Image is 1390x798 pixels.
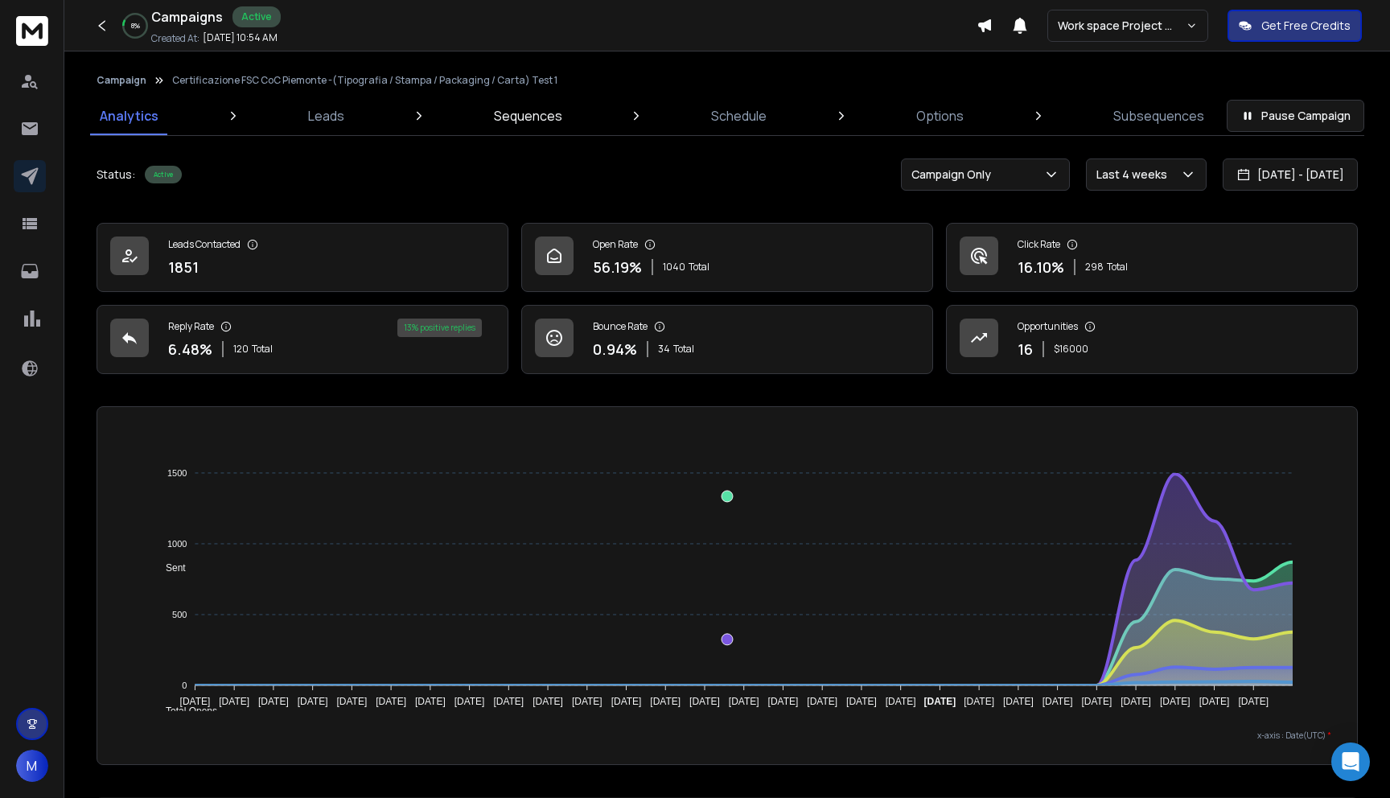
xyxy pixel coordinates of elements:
[219,696,249,707] tspan: [DATE]
[886,696,916,707] tspan: [DATE]
[711,106,767,125] p: Schedule
[233,343,249,356] span: 120
[907,97,973,135] a: Options
[658,343,670,356] span: 34
[168,338,212,360] p: 6.48 %
[145,166,182,183] div: Active
[611,696,642,707] tspan: [DATE]
[593,256,642,278] p: 56.19 %
[768,696,799,707] tspan: [DATE]
[151,32,199,45] p: Created At:
[807,696,837,707] tspan: [DATE]
[1331,742,1370,781] div: Open Intercom Messenger
[16,750,48,782] button: M
[1058,18,1186,34] p: Work space Project Consulting
[701,97,776,135] a: Schedule
[521,305,933,374] a: Bounce Rate0.94%34Total
[1096,167,1174,183] p: Last 4 weeks
[846,696,877,707] tspan: [DATE]
[1113,106,1204,125] p: Subsequences
[1085,261,1104,274] span: 298
[729,696,759,707] tspan: [DATE]
[297,696,327,707] tspan: [DATE]
[252,343,273,356] span: Total
[167,468,187,478] tspan: 1500
[131,21,140,31] p: 8 %
[946,223,1358,292] a: Click Rate16.10%298Total
[100,106,158,125] p: Analytics
[1239,696,1269,707] tspan: [DATE]
[1121,696,1151,707] tspan: [DATE]
[572,696,602,707] tspan: [DATE]
[1104,97,1214,135] a: Subsequences
[172,74,557,87] p: Certificazione FSC CoC Piemonte -(Tipografia / Stampa / Packaging / Carta) Test 1
[533,696,563,707] tspan: [DATE]
[182,681,187,690] tspan: 0
[168,256,199,278] p: 1851
[1107,261,1128,274] span: Total
[1003,696,1034,707] tspan: [DATE]
[593,320,648,333] p: Bounce Rate
[911,167,997,183] p: Campaign Only
[663,261,685,274] span: 1040
[916,106,964,125] p: Options
[97,223,508,292] a: Leads Contacted1851
[172,610,187,619] tspan: 500
[151,7,223,27] h1: Campaigns
[97,305,508,374] a: Reply Rate6.48%120Total13% positive replies
[689,261,709,274] span: Total
[593,338,637,360] p: 0.94 %
[1227,100,1364,132] button: Pause Campaign
[689,696,720,707] tspan: [DATE]
[167,539,187,549] tspan: 1000
[1261,18,1351,34] p: Get Free Credits
[1018,238,1060,251] p: Click Rate
[298,97,354,135] a: Leads
[1223,158,1358,191] button: [DATE] - [DATE]
[521,223,933,292] a: Open Rate56.19%1040Total
[924,696,956,707] tspan: [DATE]
[97,167,135,183] p: Status:
[593,238,638,251] p: Open Rate
[258,696,289,707] tspan: [DATE]
[1018,320,1078,333] p: Opportunities
[673,343,694,356] span: Total
[1228,10,1362,42] button: Get Free Credits
[154,705,217,717] span: Total Opens
[1160,696,1191,707] tspan: [DATE]
[179,696,210,707] tspan: [DATE]
[1042,696,1073,707] tspan: [DATE]
[1199,696,1230,707] tspan: [DATE]
[336,696,367,707] tspan: [DATE]
[97,74,146,87] button: Campaign
[493,696,524,707] tspan: [DATE]
[168,238,241,251] p: Leads Contacted
[964,696,994,707] tspan: [DATE]
[123,730,1331,742] p: x-axis : Date(UTC)
[1018,338,1033,360] p: 16
[203,31,278,44] p: [DATE] 10:54 AM
[946,305,1358,374] a: Opportunities16$16000
[494,106,562,125] p: Sequences
[308,106,344,125] p: Leads
[454,696,484,707] tspan: [DATE]
[376,696,406,707] tspan: [DATE]
[1082,696,1112,707] tspan: [DATE]
[1018,256,1064,278] p: 16.10 %
[168,320,214,333] p: Reply Rate
[232,6,281,27] div: Active
[154,562,186,574] span: Sent
[650,696,681,707] tspan: [DATE]
[484,97,572,135] a: Sequences
[415,696,446,707] tspan: [DATE]
[90,97,168,135] a: Analytics
[397,319,482,337] div: 13 % positive replies
[1054,343,1088,356] p: $ 16000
